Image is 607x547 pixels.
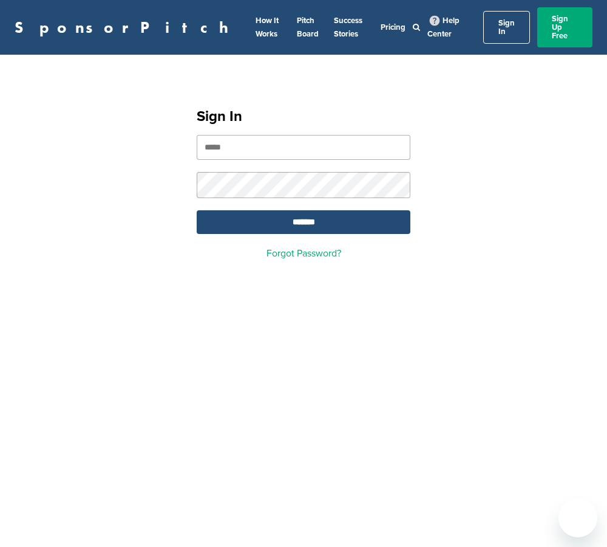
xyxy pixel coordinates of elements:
a: Help Center [427,13,459,41]
a: Pricing [381,22,405,32]
a: How It Works [256,16,279,39]
iframe: Button to launch messaging window [558,498,597,537]
a: SponsorPitch [15,19,236,35]
h1: Sign In [197,106,410,128]
a: Forgot Password? [266,247,341,260]
a: Success Stories [334,16,362,39]
a: Sign In [483,11,530,44]
a: Sign Up Free [537,7,592,47]
a: Pitch Board [297,16,319,39]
